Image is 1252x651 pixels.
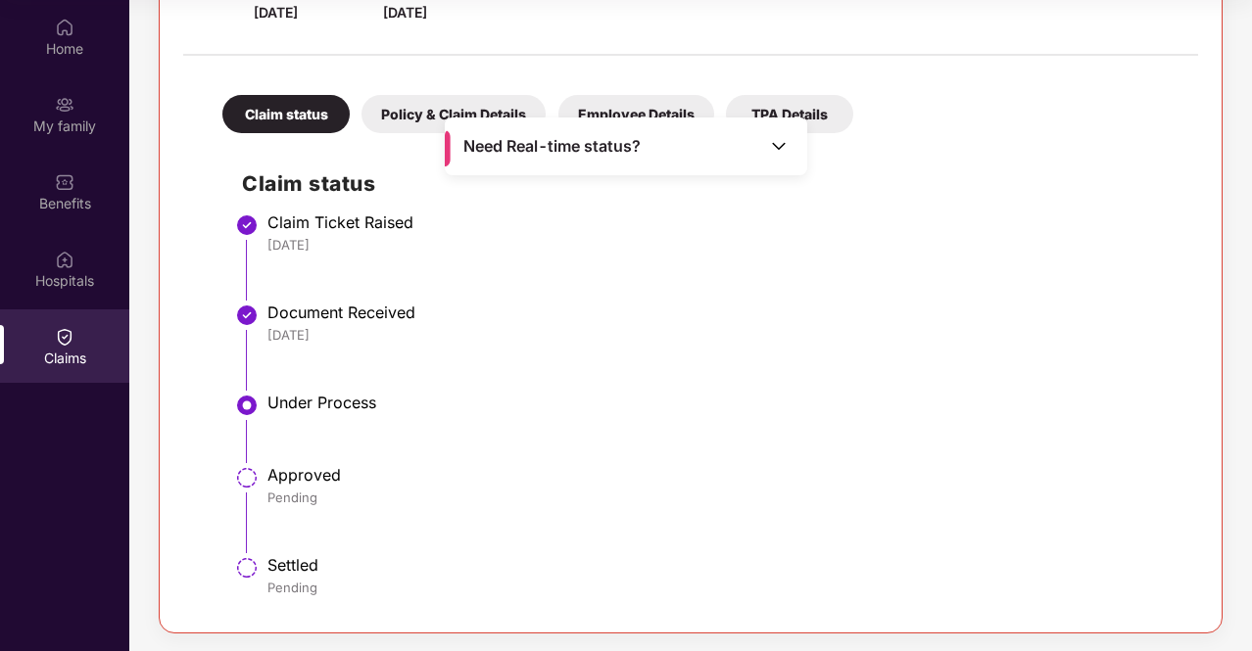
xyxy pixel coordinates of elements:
div: Employee Details [558,95,714,133]
div: Document Received [267,302,1179,322]
div: Pending [267,579,1179,596]
img: svg+xml;base64,PHN2ZyBpZD0iU3RlcC1Eb25lLTMyeDMyIiB4bWxucz0iaHR0cDovL3d3dy53My5vcmcvMjAwMC9zdmciIH... [235,303,259,327]
span: [DATE] [383,4,427,21]
div: Pending [267,488,1179,506]
img: svg+xml;base64,PHN2ZyBpZD0iSG9zcGl0YWxzIiB4bWxucz0iaHR0cDovL3d3dy53My5vcmcvMjAwMC9zdmciIHdpZHRoPS... [55,250,74,269]
div: [DATE] [267,326,1179,344]
img: svg+xml;base64,PHN2ZyBpZD0iU3RlcC1QZW5kaW5nLTMyeDMyIiB4bWxucz0iaHR0cDovL3d3dy53My5vcmcvMjAwMC9zdm... [235,556,259,580]
img: svg+xml;base64,PHN2ZyBpZD0iU3RlcC1Eb25lLTMyeDMyIiB4bWxucz0iaHR0cDovL3d3dy53My5vcmcvMjAwMC9zdmciIH... [235,213,259,237]
div: Claim Ticket Raised [267,212,1179,232]
h2: Claim status [242,167,1179,200]
img: svg+xml;base64,PHN2ZyBpZD0iQmVuZWZpdHMiIHhtbG5zPSJodHRwOi8vd3d3LnczLm9yZy8yMDAwL3N2ZyIgd2lkdGg9Ij... [55,172,74,192]
span: [DATE] [254,4,298,21]
img: svg+xml;base64,PHN2ZyBpZD0iU3RlcC1BY3RpdmUtMzJ4MzIiIHhtbG5zPSJodHRwOi8vd3d3LnczLm9yZy8yMDAwL3N2Zy... [235,394,259,417]
img: svg+xml;base64,PHN2ZyB3aWR0aD0iMjAiIGhlaWdodD0iMjAiIHZpZXdCb3g9IjAgMCAyMCAyMCIgZmlsbD0ibm9uZSIgeG... [55,95,74,115]
span: Need Real-time status? [463,136,641,157]
div: Approved [267,465,1179,485]
div: [DATE] [267,236,1179,254]
div: Settled [267,555,1179,575]
img: svg+xml;base64,PHN2ZyBpZD0iQ2xhaW0iIHhtbG5zPSJodHRwOi8vd3d3LnczLm9yZy8yMDAwL3N2ZyIgd2lkdGg9IjIwIi... [55,327,74,347]
div: Claim status [222,95,350,133]
img: svg+xml;base64,PHN2ZyBpZD0iU3RlcC1QZW5kaW5nLTMyeDMyIiB4bWxucz0iaHR0cDovL3d3dy53My5vcmcvMjAwMC9zdm... [235,466,259,489]
img: svg+xml;base64,PHN2ZyBpZD0iSG9tZSIgeG1sbnM9Imh0dHA6Ly93d3cudzMub3JnLzIwMDAvc3ZnIiB3aWR0aD0iMjAiIG... [55,18,74,37]
div: Under Process [267,393,1179,412]
img: Toggle Icon [769,136,789,156]
div: TPA Details [726,95,853,133]
div: Policy & Claim Details [361,95,546,133]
